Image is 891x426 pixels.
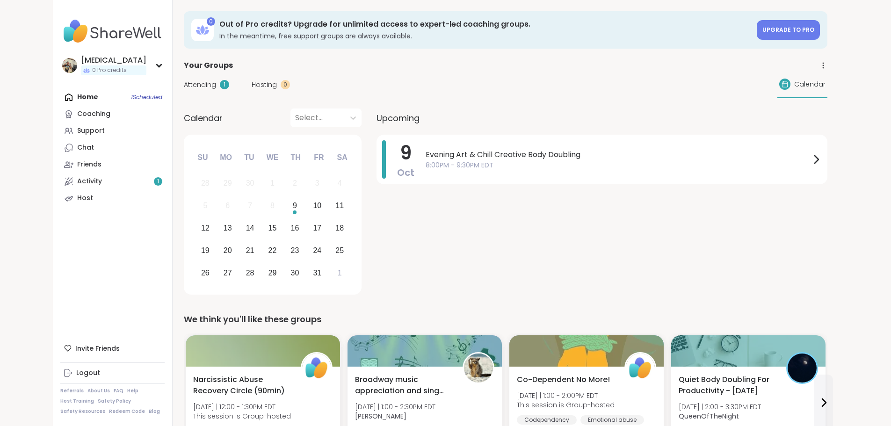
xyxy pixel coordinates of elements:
[194,172,351,284] div: month 2025-10
[315,177,319,189] div: 3
[517,400,615,410] span: This session is Group-hosted
[240,218,260,238] div: Choose Tuesday, October 14th, 2025
[201,267,210,279] div: 26
[400,140,412,166] span: 9
[193,374,290,397] span: Narcissistic Abuse Recovery Circle (90min)
[240,173,260,194] div: Not available Tuesday, September 30th, 2025
[338,177,342,189] div: 4
[240,196,260,216] div: Not available Tuesday, October 7th, 2025
[246,244,254,257] div: 21
[285,240,305,260] div: Choose Thursday, October 23rd, 2025
[291,244,299,257] div: 23
[224,267,232,279] div: 27
[224,244,232,257] div: 20
[219,19,751,29] h3: Out of Pro credits? Upgrade for unlimited access to expert-led coaching groups.
[217,196,238,216] div: Not available Monday, October 6th, 2025
[268,222,277,234] div: 15
[240,263,260,283] div: Choose Tuesday, October 28th, 2025
[335,222,344,234] div: 18
[248,199,252,212] div: 7
[794,79,826,89] span: Calendar
[335,244,344,257] div: 25
[291,267,299,279] div: 30
[302,354,331,383] img: ShareWell
[77,160,101,169] div: Friends
[184,60,233,71] span: Your Groups
[60,365,165,382] a: Logout
[377,112,420,124] span: Upcoming
[335,199,344,212] div: 11
[330,218,350,238] div: Choose Saturday, October 18th, 2025
[281,80,290,89] div: 0
[220,80,229,89] div: 1
[397,166,414,179] span: Oct
[262,173,283,194] div: Not available Wednesday, October 1st, 2025
[355,402,435,412] span: [DATE] | 1:00 - 2:30PM EDT
[262,147,283,168] div: We
[762,26,814,34] span: Upgrade to Pro
[307,240,327,260] div: Choose Friday, October 24th, 2025
[60,139,165,156] a: Chat
[60,15,165,48] img: ShareWell Nav Logo
[307,173,327,194] div: Not available Friday, October 3rd, 2025
[517,415,577,425] div: Codependency
[270,177,275,189] div: 1
[309,147,329,168] div: Fr
[285,147,306,168] div: Th
[217,263,238,283] div: Choose Monday, October 27th, 2025
[285,263,305,283] div: Choose Thursday, October 30th, 2025
[330,173,350,194] div: Not available Saturday, October 4th, 2025
[293,177,297,189] div: 2
[307,196,327,216] div: Choose Friday, October 10th, 2025
[60,156,165,173] a: Friends
[92,66,127,74] span: 0 Pro credits
[196,240,216,260] div: Choose Sunday, October 19th, 2025
[62,58,77,73] img: Makena
[517,374,610,385] span: Co-Dependent No More!
[201,244,210,257] div: 19
[313,222,321,234] div: 17
[626,354,655,383] img: ShareWell
[77,194,93,203] div: Host
[196,196,216,216] div: Not available Sunday, October 5th, 2025
[184,112,223,124] span: Calendar
[60,190,165,207] a: Host
[157,178,159,186] span: 1
[313,267,321,279] div: 31
[217,240,238,260] div: Choose Monday, October 20th, 2025
[679,374,776,397] span: Quiet Body Doubling For Productivity - [DATE]
[196,218,216,238] div: Choose Sunday, October 12th, 2025
[307,263,327,283] div: Choose Friday, October 31st, 2025
[464,354,493,383] img: spencer
[77,109,110,119] div: Coaching
[60,123,165,139] a: Support
[77,177,102,186] div: Activity
[201,222,210,234] div: 12
[193,402,291,412] span: [DATE] | 12:00 - 1:30PM EDT
[224,177,232,189] div: 29
[240,240,260,260] div: Choose Tuesday, October 21st, 2025
[313,244,321,257] div: 24
[338,267,342,279] div: 1
[293,199,297,212] div: 9
[203,199,207,212] div: 5
[98,398,131,404] a: Safety Policy
[262,240,283,260] div: Choose Wednesday, October 22nd, 2025
[60,408,105,415] a: Safety Resources
[355,412,406,421] b: [PERSON_NAME]
[60,398,94,404] a: Host Training
[262,196,283,216] div: Not available Wednesday, October 8th, 2025
[196,173,216,194] div: Not available Sunday, September 28th, 2025
[426,160,811,170] span: 8:00PM - 9:30PM EDT
[330,196,350,216] div: Choose Saturday, October 11th, 2025
[332,147,352,168] div: Sa
[679,402,761,412] span: [DATE] | 2:00 - 3:30PM EDT
[262,263,283,283] div: Choose Wednesday, October 29th, 2025
[239,147,260,168] div: Tu
[192,147,213,168] div: Su
[77,143,94,152] div: Chat
[246,222,254,234] div: 14
[517,391,615,400] span: [DATE] | 1:00 - 2:00PM EDT
[307,218,327,238] div: Choose Friday, October 17th, 2025
[149,408,160,415] a: Blog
